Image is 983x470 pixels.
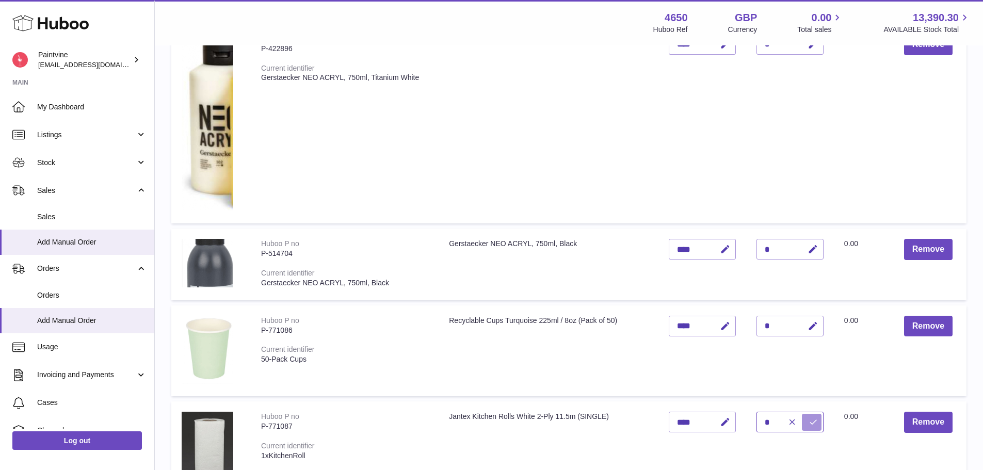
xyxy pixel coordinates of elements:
[904,316,953,337] button: Remove
[261,278,428,288] div: Gerstaecker NEO ACRYL, 750ml, Black
[37,370,136,380] span: Invoicing and Payments
[913,11,959,25] span: 13,390.30
[261,451,428,461] div: 1xKitchenRoll
[797,25,843,35] span: Total sales
[665,11,688,25] strong: 4650
[904,239,953,260] button: Remove
[844,412,858,420] span: 0.00
[261,249,428,258] div: P-514704
[37,212,147,222] span: Sales
[37,130,136,140] span: Listings
[261,64,315,72] div: Current identifier
[883,25,971,35] span: AVAILABLE Stock Total
[261,44,428,54] div: P-422896
[182,316,233,384] img: Recyclable Cups Turquoise 225ml / 8oz (Pack of 50)
[37,186,136,196] span: Sales
[261,412,299,420] div: Huboo P no
[883,11,971,35] a: 13,390.30 AVAILABLE Stock Total
[261,354,428,364] div: 50-Pack Cups
[12,431,142,450] a: Log out
[261,326,428,335] div: P-771086
[182,239,233,287] img: Gerstaecker NEO ACRYL, 750ml, Black
[261,239,299,248] div: Huboo P no
[37,426,147,435] span: Channels
[812,11,832,25] span: 0.00
[12,52,28,68] img: euan@paintvine.co.uk
[261,73,428,83] div: Gerstaecker NEO ACRYL, 750ml, Titanium White
[735,11,757,25] strong: GBP
[439,229,658,300] td: Gerstaecker NEO ACRYL, 750ml, Black
[261,442,315,450] div: Current identifier
[37,342,147,352] span: Usage
[904,412,953,433] button: Remove
[797,11,843,35] a: 0.00 Total sales
[653,25,688,35] div: Huboo Ref
[37,264,136,273] span: Orders
[37,237,147,247] span: Add Manual Order
[182,34,233,211] img: Gerstaecker NEO ACRYL, 750ml, Titanium White
[37,158,136,168] span: Stock
[37,316,147,326] span: Add Manual Order
[38,60,152,69] span: [EMAIL_ADDRESS][DOMAIN_NAME]
[844,316,858,325] span: 0.00
[37,398,147,408] span: Cases
[261,316,299,325] div: Huboo P no
[261,345,315,353] div: Current identifier
[439,305,658,397] td: Recyclable Cups Turquoise 225ml / 8oz (Pack of 50)
[439,24,658,223] td: Gerstaecker NEO ACRYL, 750ml, Titanium White
[37,290,147,300] span: Orders
[37,102,147,112] span: My Dashboard
[728,25,758,35] div: Currency
[261,422,428,431] div: P-771087
[38,50,131,70] div: Paintvine
[844,239,858,248] span: 0.00
[261,269,315,277] div: Current identifier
